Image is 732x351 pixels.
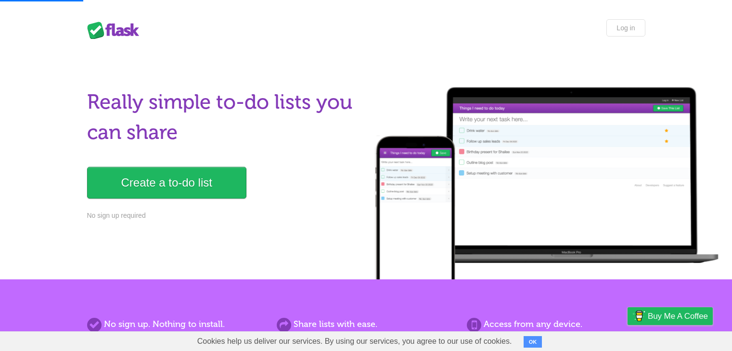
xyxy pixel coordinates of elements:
h2: No sign up. Nothing to install. [87,318,265,331]
img: Buy me a coffee [632,308,645,324]
button: OK [524,336,542,348]
span: Buy me a coffee [648,308,708,325]
h2: Access from any device. [467,318,645,331]
h1: Really simple to-do lists you can share [87,87,360,148]
a: Create a to-do list [87,167,246,199]
p: No sign up required [87,211,360,221]
span: Cookies help us deliver our services. By using our services, you agree to our use of cookies. [188,332,522,351]
div: Flask Lists [87,22,145,39]
h2: Share lists with ease. [277,318,455,331]
a: Log in [606,19,645,37]
a: Buy me a coffee [628,307,713,325]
